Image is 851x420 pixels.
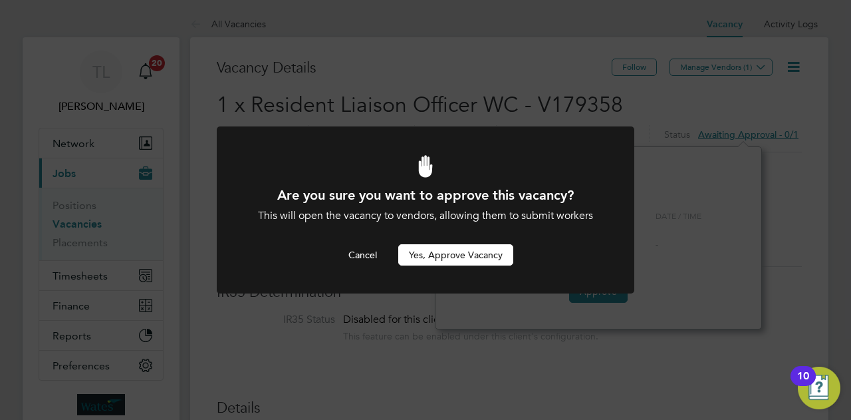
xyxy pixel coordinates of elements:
[797,376,809,393] div: 10
[338,244,388,266] button: Cancel
[798,367,840,409] button: Open Resource Center, 10 new notifications
[398,244,513,266] button: Yes, Approve Vacancy
[258,209,593,222] span: This will open the vacancy to vendors, allowing them to submit workers
[253,186,598,204] h1: Are you sure you want to approve this vacancy?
